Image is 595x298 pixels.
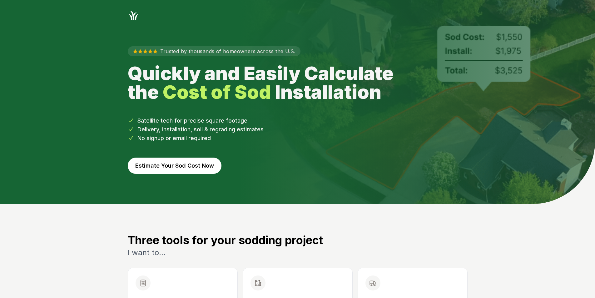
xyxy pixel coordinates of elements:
[128,134,468,143] li: No signup or email required
[128,116,468,125] li: Satellite tech for precise square footage
[128,64,408,101] h1: Quickly and Easily Calculate the Installation
[237,126,264,133] span: estimates
[128,234,468,246] h3: Three tools for your sodding project
[128,46,300,56] p: Trusted by thousands of homeowners across the U.S.
[128,158,221,174] button: Estimate Your Sod Cost Now
[163,81,271,103] strong: Cost of Sod
[128,125,468,134] li: Delivery, installation, soil & regrading
[128,248,468,258] p: I want to...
